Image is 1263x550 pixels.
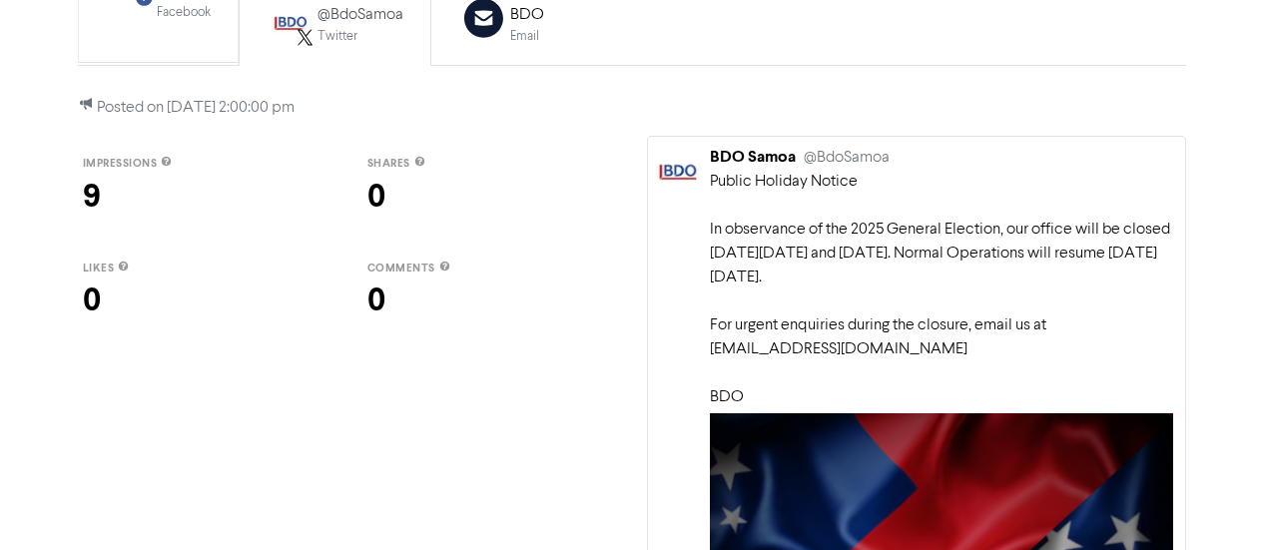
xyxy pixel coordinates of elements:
iframe: Chat Widget [1163,454,1263,550]
img: TWITTER [272,3,312,43]
span: impressions [83,157,158,171]
div: 0 [367,173,612,221]
div: 0 [83,276,327,324]
div: BDO [510,3,544,27]
div: Email [510,27,544,46]
p: Posted on [DATE] 2:00:00 pm [78,96,1186,120]
span: shares [367,157,410,171]
span: likes [83,262,115,275]
span: BDO Samoa [710,147,796,167]
div: Facebook [157,3,211,22]
div: Twitter [317,27,403,46]
div: @BdoSamoa [317,3,403,27]
div: 9 [83,173,327,221]
span: @BdoSamoa [804,150,890,166]
div: Public Holiday Notice In observance of the 2025 General Election, our office will be closed [DATE... [710,170,1177,409]
span: comments [367,262,435,275]
img: twitter avatar [656,149,702,195]
div: 0 [367,276,612,324]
